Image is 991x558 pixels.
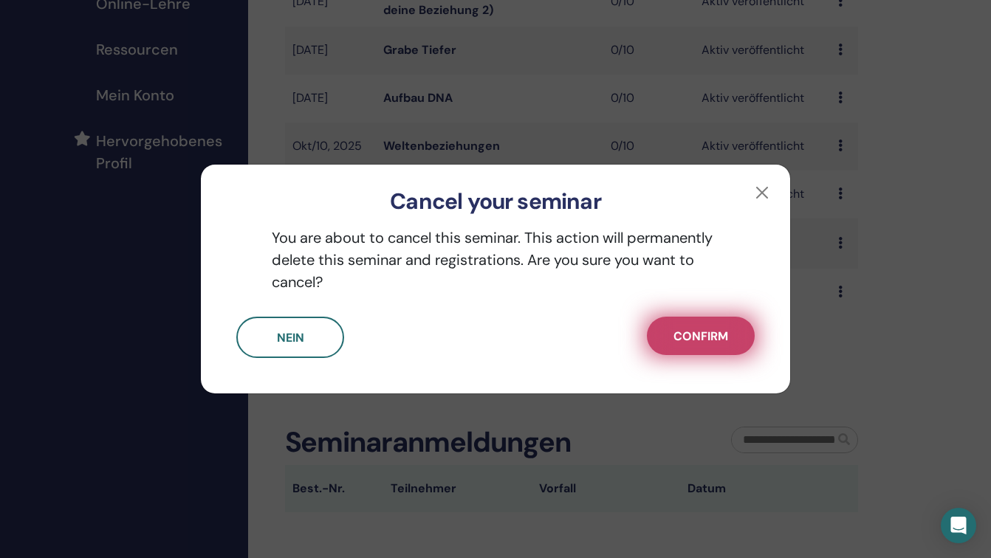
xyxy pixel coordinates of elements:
[941,508,976,543] div: Open Intercom Messenger
[277,330,304,345] span: Nein
[236,317,344,358] button: Nein
[236,227,755,293] p: You are about to cancel this seminar. This action will permanently delete this seminar and regist...
[224,188,767,215] h3: Cancel your seminar
[647,317,755,355] button: Confirm
[673,328,728,344] span: Confirm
